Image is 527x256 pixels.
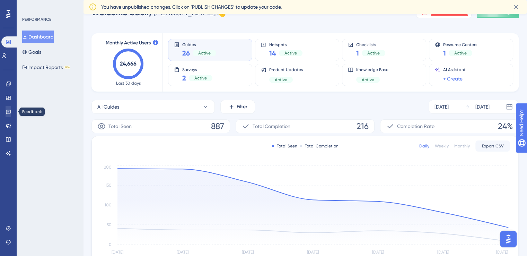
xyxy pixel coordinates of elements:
text: 24,666 [120,60,137,67]
span: Monthly Active Users [106,39,151,47]
tspan: [DATE] [242,250,254,255]
div: Total Completion [300,143,339,149]
div: [DATE] [434,103,449,111]
span: Active [367,50,380,56]
span: 2 [182,73,186,83]
button: Dashboard [22,31,54,43]
tspan: [DATE] [372,250,384,255]
span: Total Completion [253,122,290,130]
span: 26 [182,48,190,58]
div: BETA [64,66,70,69]
span: Active [275,77,287,83]
button: Goals [22,46,41,58]
div: Daily [419,143,429,149]
span: Knowledge Base [356,67,388,72]
span: Active [362,77,374,83]
span: 1 [356,48,359,58]
span: Filter [237,103,247,111]
span: 1 [443,48,446,58]
span: Export CSV [482,143,504,149]
tspan: 0 [109,242,112,247]
div: Total Seen [272,143,297,149]
span: 887 [211,121,224,132]
span: Product Updates [269,67,303,72]
tspan: [DATE] [177,250,188,255]
span: You have unpublished changes. Click on ‘PUBLISH CHANGES’ to update your code. [101,3,282,11]
div: Weekly [435,143,449,149]
tspan: [DATE] [437,250,449,255]
span: Completion Rate [397,122,434,130]
span: Hotspots [269,42,302,47]
tspan: [DATE] [112,250,123,255]
tspan: 50 [107,222,112,227]
span: 24% [498,121,513,132]
button: Export CSV [475,140,510,152]
button: Impact ReportsBETA [22,61,70,74]
span: Checklists [356,42,385,47]
span: All Guides [97,103,119,111]
tspan: [DATE] [496,250,508,255]
a: + Create [443,75,463,83]
span: 14 [269,48,276,58]
iframe: UserGuiding AI Assistant Launcher [498,229,519,249]
button: All Guides [91,100,215,114]
span: Active [198,50,211,56]
span: Resource Centers [443,42,477,47]
span: 216 [357,121,369,132]
div: [DATE] [475,103,490,111]
tspan: [DATE] [307,250,319,255]
span: Guides [182,42,216,47]
span: Last 30 days [116,80,141,86]
span: Need Help? [16,2,43,10]
button: Filter [220,100,255,114]
span: Total Seen [108,122,132,130]
tspan: 100 [105,203,112,207]
span: Surveys [182,67,212,72]
span: Active [194,75,207,81]
div: Monthly [454,143,470,149]
tspan: 200 [104,164,112,169]
span: Active [284,50,297,56]
tspan: 150 [105,183,112,188]
div: PERFORMANCE [22,17,51,22]
span: AI Assistant [443,67,466,72]
span: Active [454,50,467,56]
